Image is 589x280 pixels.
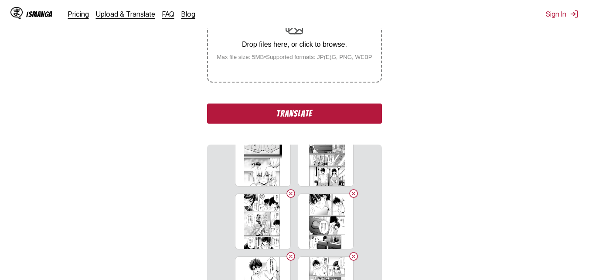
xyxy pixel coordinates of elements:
button: Delete image [348,251,359,262]
a: Blog [181,10,195,18]
small: Max file size: 5MB • Supported formats: JP(E)G, PNG, WEBP [210,54,379,60]
img: IsManga Logo [10,7,23,19]
img: Sign out [570,10,579,18]
button: Translate [207,104,381,124]
a: Upload & Translate [96,10,155,18]
div: IsManga [26,10,52,18]
button: Delete image [348,188,359,199]
a: Pricing [68,10,89,18]
a: FAQ [162,10,174,18]
button: Delete image [286,188,296,199]
button: Delete image [286,251,296,262]
p: Drop files here, or click to browse. [210,41,379,48]
a: IsManga LogoIsManga [10,7,68,21]
button: Sign In [546,10,579,18]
